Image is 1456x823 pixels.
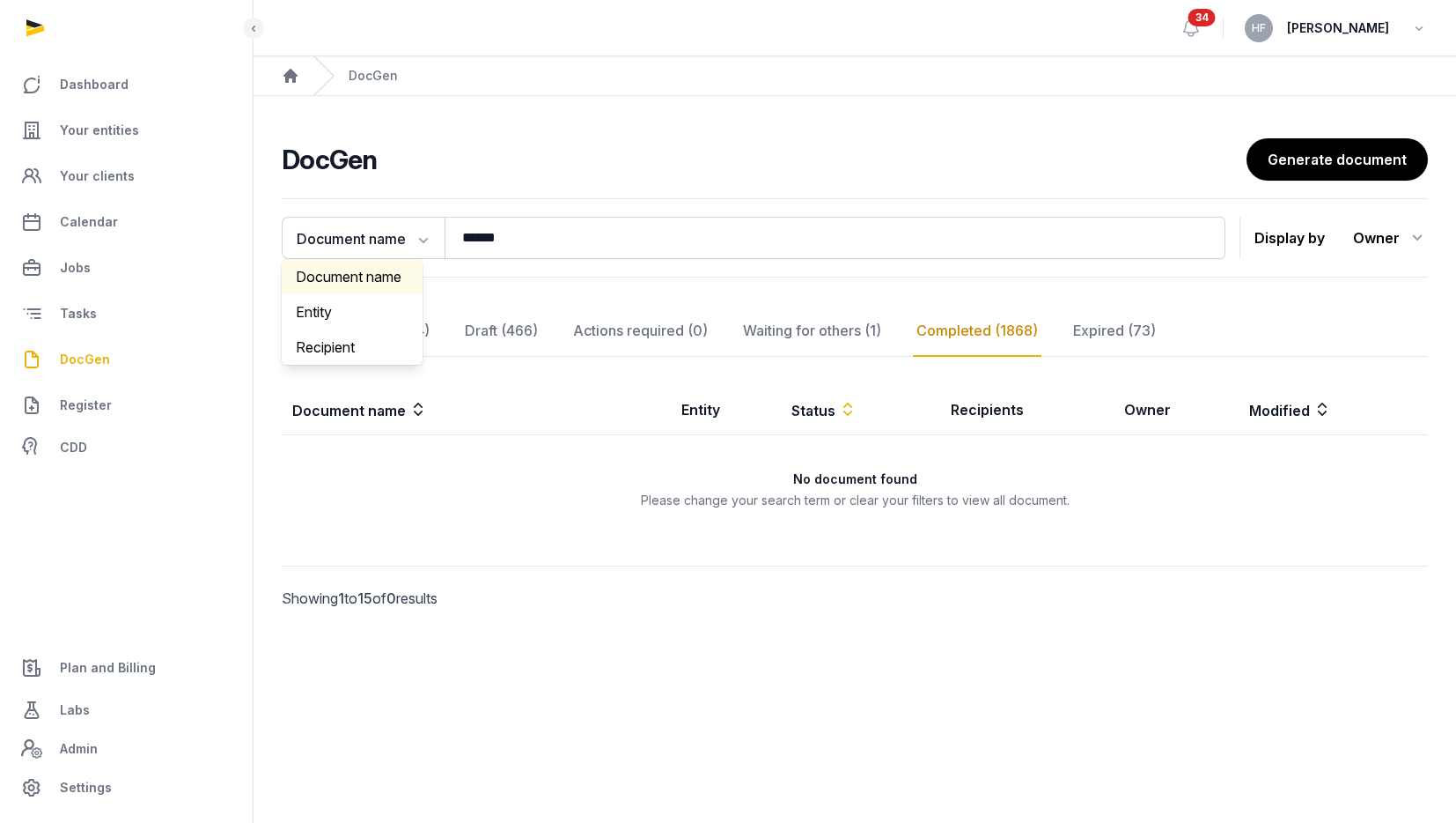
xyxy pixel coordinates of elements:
span: Calendar [60,211,118,233]
th: Status [781,385,939,435]
span: 15 [357,589,372,607]
span: Your clients [60,166,135,187]
div: Document name [282,259,423,294]
span: CDD [60,437,87,458]
a: Admin [14,731,239,767]
div: Draft (466) [461,306,541,357]
span: Tasks [60,303,97,324]
div: Recipient [282,330,423,365]
a: Labs [14,689,239,731]
span: HF [1252,23,1266,33]
span: Admin [60,738,98,760]
nav: Tabs [282,306,1428,357]
a: DocGen [14,338,239,381]
div: DocGen [349,67,398,85]
div: Expired (73) [1070,306,1159,357]
p: Display by [1254,224,1325,252]
th: Document name [282,385,671,435]
div: Entity [282,294,423,330]
a: Your entities [14,109,239,152]
span: Labs [60,700,90,721]
a: Settings [14,767,239,809]
p: Showing to of results [282,567,548,630]
a: CDD [14,430,239,465]
nav: Breadcrumb [254,56,1456,96]
div: Actions required (0) [570,306,711,357]
a: Jobs [14,247,239,289]
span: 1 [338,589,344,607]
span: Settings [60,777,112,798]
button: Document name [282,217,445,259]
th: Recipients [940,385,1114,435]
span: 0 [386,589,396,607]
h3: No document found [283,471,1427,488]
p: Please change your search term or clear your filters to view all document. [283,492,1427,509]
a: Dashboard [14,63,239,106]
span: [PERSON_NAME] [1287,18,1389,39]
span: Dashboard [60,74,129,95]
span: Jobs [60,257,91,278]
div: Waiting for others (1) [739,306,885,357]
a: Register [14,384,239,426]
span: Plan and Billing [60,657,156,678]
a: Calendar [14,201,239,243]
th: Entity [671,385,781,435]
button: HF [1245,14,1273,42]
a: Plan and Billing [14,647,239,689]
div: Completed (1868) [913,306,1041,357]
span: Your entities [60,120,139,141]
span: DocGen [60,349,110,370]
a: Your clients [14,155,239,197]
a: Generate document [1246,138,1428,181]
h2: DocGen [282,144,1246,175]
a: Tasks [14,293,239,335]
th: Owner [1114,385,1239,435]
span: 34 [1188,9,1216,26]
th: Modified [1239,385,1429,435]
span: Register [60,395,112,416]
div: Owner [1353,224,1428,252]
